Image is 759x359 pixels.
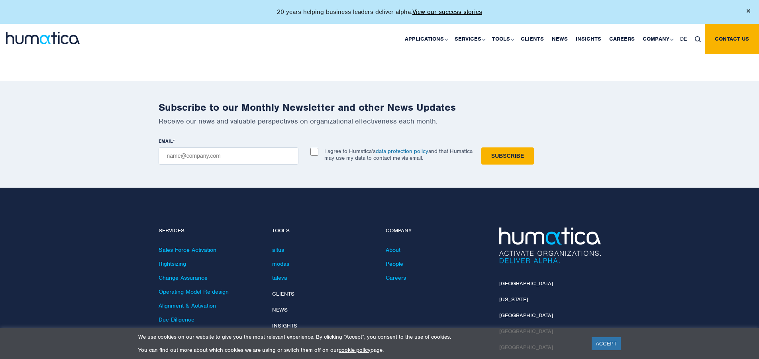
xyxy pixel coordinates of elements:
[272,228,374,234] h4: Tools
[159,138,173,144] span: EMAIL
[159,117,601,126] p: Receive our news and valuable perspectives on organizational effectiveness each month.
[159,302,216,309] a: Alignment & Activation
[499,280,553,287] a: [GEOGRAPHIC_DATA]
[272,306,288,313] a: News
[499,296,528,303] a: [US_STATE]
[639,24,676,54] a: Company
[386,246,400,253] a: About
[277,8,482,16] p: 20 years helping business leaders deliver alpha.
[517,24,548,54] a: Clients
[159,246,216,253] a: Sales Force Activation
[386,274,406,281] a: Careers
[592,337,621,350] a: ACCEPT
[499,228,601,263] img: Humatica
[272,274,287,281] a: taleva
[401,24,451,54] a: Applications
[159,228,260,234] h4: Services
[605,24,639,54] a: Careers
[159,316,194,323] a: Due Diligence
[272,322,297,329] a: Insights
[159,274,208,281] a: Change Assurance
[695,36,701,42] img: search_icon
[376,148,428,155] a: data protection policy
[159,288,229,295] a: Operating Model Re-design
[499,312,553,319] a: [GEOGRAPHIC_DATA]
[386,260,403,267] a: People
[412,8,482,16] a: View our success stories
[680,35,687,42] span: DE
[386,228,487,234] h4: Company
[6,32,80,44] img: logo
[676,24,691,54] a: DE
[138,347,582,353] p: You can find out more about which cookies we are using or switch them off on our page.
[324,148,473,161] p: I agree to Humatica’s and that Humatica may use my data to contact me via email.
[272,290,294,297] a: Clients
[339,347,371,353] a: cookie policy
[548,24,572,54] a: News
[272,246,284,253] a: altus
[159,147,298,165] input: name@company.com
[159,101,601,114] h2: Subscribe to our Monthly Newsletter and other News Updates
[481,147,534,165] input: Subscribe
[310,148,318,156] input: I agree to Humatica’sdata protection policyand that Humatica may use my data to contact me via em...
[572,24,605,54] a: Insights
[159,260,186,267] a: Rightsizing
[451,24,488,54] a: Services
[488,24,517,54] a: Tools
[138,333,582,340] p: We use cookies on our website to give you the most relevant experience. By clicking “Accept”, you...
[705,24,759,54] a: Contact us
[272,260,289,267] a: modas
